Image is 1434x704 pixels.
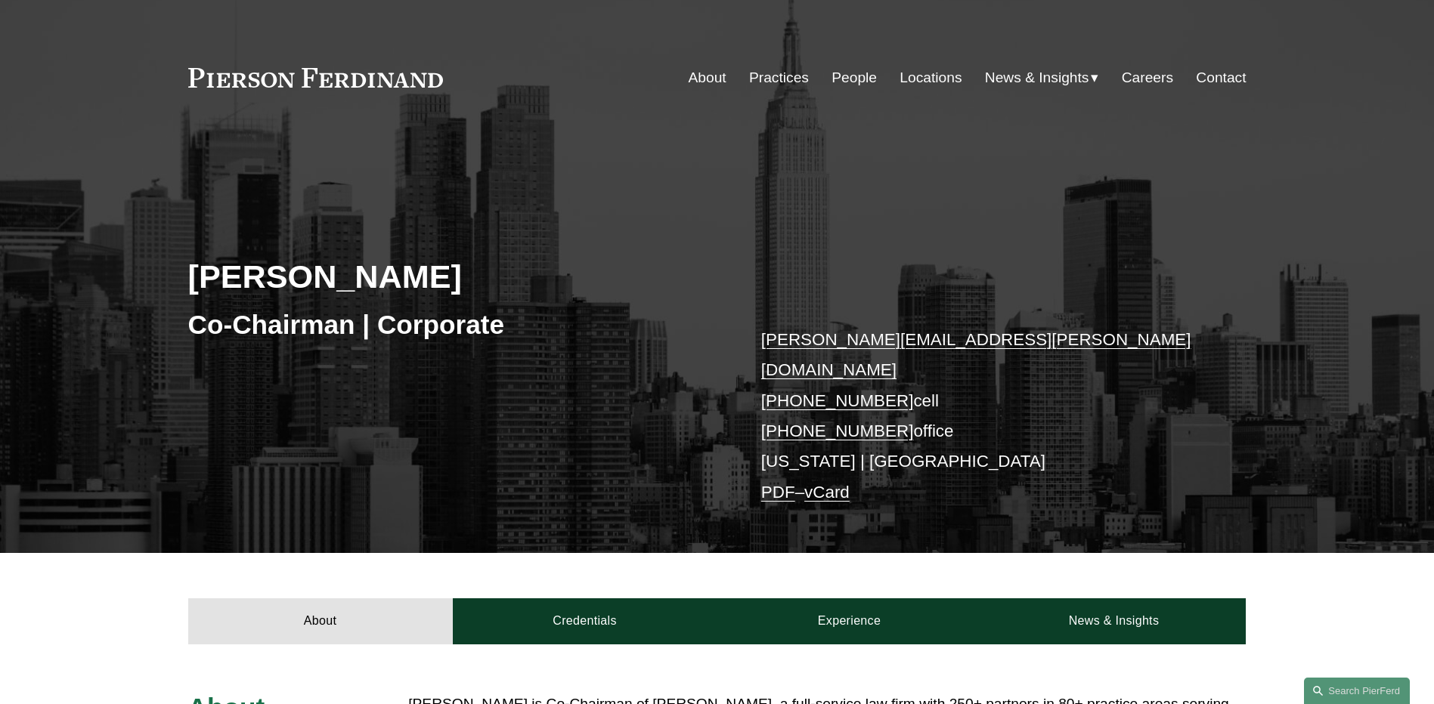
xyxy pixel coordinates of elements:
[761,325,1202,508] p: cell office [US_STATE] | [GEOGRAPHIC_DATA] –
[188,598,453,644] a: About
[981,598,1246,644] a: News & Insights
[761,391,914,410] a: [PHONE_NUMBER]
[761,421,914,440] a: [PHONE_NUMBER]
[761,483,795,502] a: PDF
[453,598,717,644] a: Credentials
[188,257,717,296] h2: [PERSON_NAME]
[1304,678,1410,704] a: Search this site
[985,63,1099,92] a: folder dropdown
[985,65,1089,91] span: News & Insights
[804,483,850,502] a: vCard
[188,308,717,341] h3: Co-Chairman | Corporate
[689,63,726,92] a: About
[717,598,982,644] a: Experience
[761,330,1191,379] a: [PERSON_NAME][EMAIL_ADDRESS][PERSON_NAME][DOMAIN_NAME]
[1196,63,1246,92] a: Contact
[900,63,962,92] a: Locations
[1122,63,1173,92] a: Careers
[832,63,877,92] a: People
[749,63,809,92] a: Practices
